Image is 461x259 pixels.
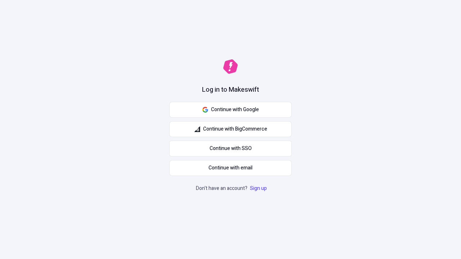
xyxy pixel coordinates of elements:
button: Continue with Google [169,102,292,118]
button: Continue with BigCommerce [169,121,292,137]
h1: Log in to Makeswift [202,85,259,95]
span: Continue with BigCommerce [203,125,267,133]
span: Continue with Google [211,106,259,114]
a: Sign up [249,185,268,192]
button: Continue with email [169,160,292,176]
a: Continue with SSO [169,141,292,156]
span: Continue with email [209,164,252,172]
p: Don't have an account? [196,185,268,192]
